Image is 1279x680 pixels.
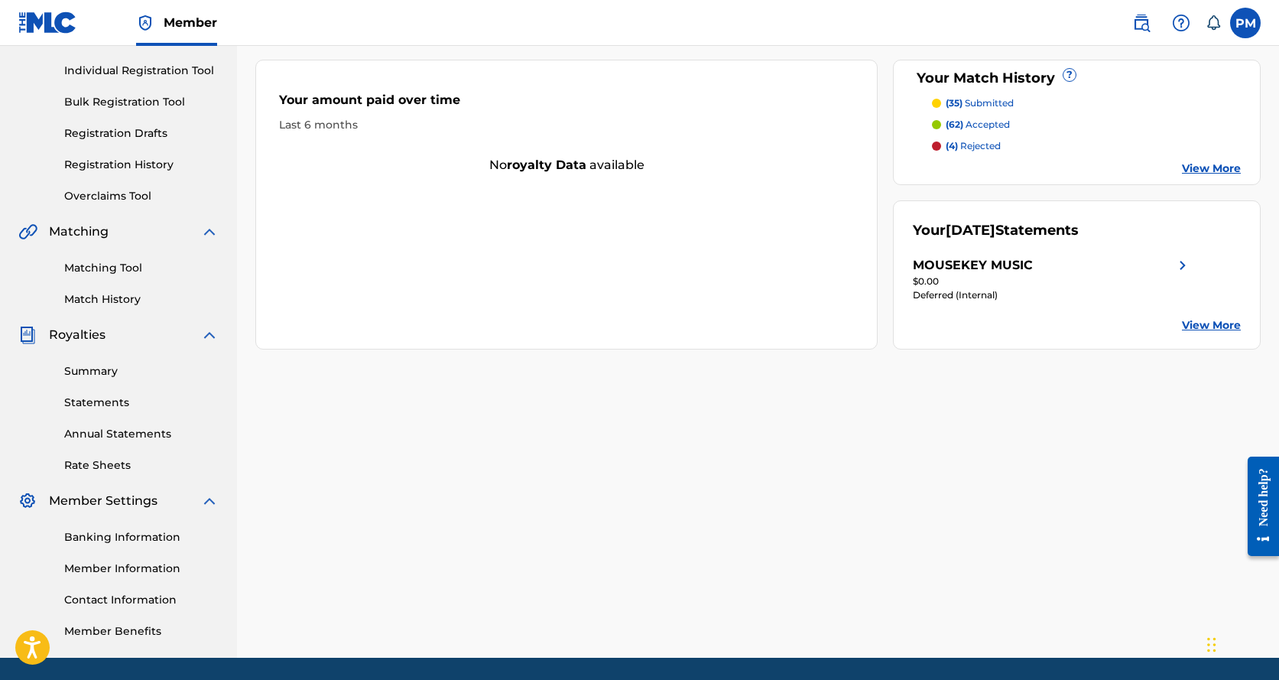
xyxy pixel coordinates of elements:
[64,125,219,142] a: Registration Drafts
[279,117,854,133] div: Last 6 months
[18,11,77,34] img: MLC Logo
[946,97,962,109] span: (35)
[279,91,854,117] div: Your amount paid over time
[913,220,1079,241] div: Your Statements
[64,561,219,577] a: Member Information
[946,139,1001,153] p: rejected
[200,326,219,344] img: expand
[64,188,219,204] a: Overclaims Tool
[64,623,219,639] a: Member Benefits
[64,260,219,276] a: Matching Tool
[1236,445,1279,568] iframe: Resource Center
[64,457,219,473] a: Rate Sheets
[64,529,219,545] a: Banking Information
[1173,256,1192,275] img: right chevron icon
[200,223,219,241] img: expand
[18,492,37,510] img: Member Settings
[913,256,1033,275] div: MOUSEKEY MUSIC
[932,118,1241,132] a: (62) accepted
[64,395,219,411] a: Statements
[164,14,217,31] span: Member
[946,96,1014,110] p: submitted
[1132,14,1151,32] img: search
[1206,15,1221,31] div: Notifications
[1230,8,1261,38] div: User Menu
[913,256,1191,302] a: MOUSEKEY MUSICright chevron icon$0.00Deferred (Internal)
[18,326,37,344] img: Royalties
[64,63,219,79] a: Individual Registration Tool
[946,119,963,130] span: (62)
[1063,69,1076,81] span: ?
[913,275,1191,288] div: $0.00
[64,157,219,173] a: Registration History
[200,492,219,510] img: expand
[64,291,219,307] a: Match History
[64,94,219,110] a: Bulk Registration Tool
[49,326,106,344] span: Royalties
[136,14,154,32] img: Top Rightsholder
[1203,607,1279,680] iframe: Chat Widget
[1172,14,1190,32] img: help
[1207,622,1216,668] div: Drag
[49,492,157,510] span: Member Settings
[1182,317,1241,333] a: View More
[1126,8,1157,38] a: Public Search
[946,222,995,239] span: [DATE]
[256,156,877,174] div: No available
[49,223,109,241] span: Matching
[64,592,219,608] a: Contact Information
[932,96,1241,110] a: (35) submitted
[932,139,1241,153] a: (4) rejected
[18,223,37,241] img: Matching
[913,68,1241,89] div: Your Match History
[913,288,1191,302] div: Deferred (Internal)
[946,140,958,151] span: (4)
[946,118,1010,132] p: accepted
[1182,161,1241,177] a: View More
[507,158,586,172] strong: royalty data
[1166,8,1196,38] div: Help
[64,363,219,379] a: Summary
[64,426,219,442] a: Annual Statements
